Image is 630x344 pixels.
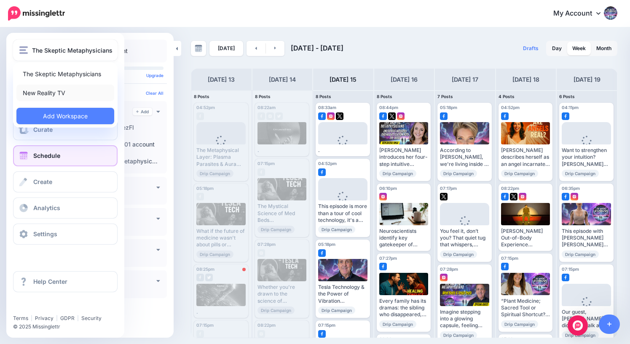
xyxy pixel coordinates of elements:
span: 08:33am [318,105,336,110]
img: Missinglettr [8,6,65,21]
button: The Skeptic Metaphysicians [13,40,118,61]
a: Day [547,42,567,55]
a: My Account [545,3,617,24]
span: 06:10pm [379,186,397,191]
span: 05:18pm [196,186,214,191]
img: facebook-grey-square.png [196,330,204,338]
a: Terms [13,315,28,321]
a: Help Center [13,271,118,292]
a: The Skeptic Metaphysicians [16,66,114,82]
span: Drip Campaign [562,251,599,258]
span: Drip Campaign [562,331,599,339]
a: Schedule [13,145,118,166]
div: Imagine stepping into a glowing capsule, feeling your entire body vibrate, and suddenly releasing... [440,309,489,329]
a: Clear All [146,91,164,96]
div: The Mystical Science of Med Beds Read more 👉 [URL] #Metaphysics #Consciousness #Spiritualawakening [257,203,307,224]
h4: [DATE] 17 [452,75,478,85]
span: Drip Campaign [196,251,233,258]
img: facebook-square.png [318,168,326,176]
span: 8 Posts [255,94,271,99]
span: Drip Campaign [257,226,295,233]
span: 08:25pm [196,267,214,272]
span: Drip Campaign [196,170,233,177]
img: menu.png [19,46,28,54]
div: Loading [575,297,598,319]
span: 07:15pm [196,323,214,328]
img: facebook-grey-square.png [196,193,204,200]
img: instagram-grey-square.png [257,330,265,338]
a: Create [13,171,118,192]
span: Analytics [33,204,60,211]
img: twitter-grey-square.png [205,274,213,281]
img: facebook-square.png [379,263,387,270]
h4: [DATE] 16 [391,75,418,85]
span: 07:15pm [257,161,275,166]
div: [PERSON_NAME] describes herself as an angel incarnate, a divine being who chose to come into huma... [501,147,550,168]
span: 07:27pm [379,256,397,261]
span: Drip Campaign [562,170,599,177]
img: facebook-square.png [501,193,509,200]
a: Month [591,42,617,55]
span: [DATE] - [DATE] [291,44,343,52]
img: facebook-square.png [501,263,509,270]
a: Privacy [35,315,54,321]
img: facebook-square.png [318,249,326,257]
a: Analytics [13,197,118,219]
div: You feel it, don’t you? That quiet tug that whispers, “There’s more…” That’s your soul nudging yo... [440,228,489,248]
div: Whether you're drawn to the science of frequency medicine or the mysticism of energy healing, thi... [257,284,307,304]
img: facebook-square.png [562,112,569,120]
span: 05:18pm [440,105,457,110]
span: | [56,315,58,321]
span: 08:22pm [501,186,519,191]
span: Drip Campaign [440,331,477,339]
a: Add [133,108,152,115]
h4: [DATE] 18 [512,75,539,85]
a: Curate [13,119,118,140]
span: Settings [33,230,57,237]
a: New Reality TV [16,85,114,101]
iframe: Twitter Follow Button [13,303,78,311]
img: instagram-square.png [379,193,387,200]
span: 07:28pm [501,336,519,341]
span: 07:15pm [562,267,579,272]
span: 07:15pm [318,323,335,328]
h4: [DATE] 13 [208,75,235,85]
div: “Plant Medicine; Sacred Tool or Spiritual Shortcut?” Plant medicine is everywhere right now. But ... [501,298,550,318]
div: Tesla Technology & the Power of Vibration Read more 👉 [URL] #Metaphysics #Consciousness #Spiritua... [318,284,367,304]
h4: [DATE] 14 [269,75,296,85]
img: twitter-grey-square.png [275,112,283,120]
span: 08:06pm [379,336,398,341]
span: Curate [33,126,53,133]
img: facebook-square.png [379,112,387,120]
a: Drafts [518,41,544,56]
span: 8 Posts [377,94,392,99]
span: 04:52pm [501,105,520,110]
div: . [318,147,367,154]
span: 6 Posts [559,94,575,99]
span: 07:15pm [501,256,518,261]
span: | [31,315,32,321]
img: facebook-grey-square.png [196,274,204,281]
div: Loading [331,192,354,213]
img: instagram-grey-square.png [257,249,265,257]
div: What if the future of medicine wasn't about pills or scalpels, but frequency, energy, and intenti... [196,228,246,248]
span: Drip Campaign [318,226,355,233]
span: Schedule [33,152,60,159]
span: Drafts [523,46,539,51]
span: 07:28pm [257,242,276,247]
a: GDPR [60,315,75,321]
div: This episode with [PERSON_NAME] [PERSON_NAME] our minds. From kundalini to contact… from biotech ... [562,228,611,248]
img: twitter-square.png [336,112,343,120]
span: 05:18pm [318,242,335,247]
img: facebook-square.png [562,193,569,200]
span: 7 Posts [437,94,453,99]
div: Loading [453,216,476,238]
img: facebook-square.png [318,330,326,338]
a: [DATE] [209,41,243,56]
img: calendar-grey-darker.png [195,45,202,52]
span: 07:17pm [440,186,457,191]
span: 06:35pm [562,186,580,191]
span: 08:22pm [257,323,276,328]
img: facebook-square.png [562,274,569,281]
span: Help Center [33,278,67,285]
